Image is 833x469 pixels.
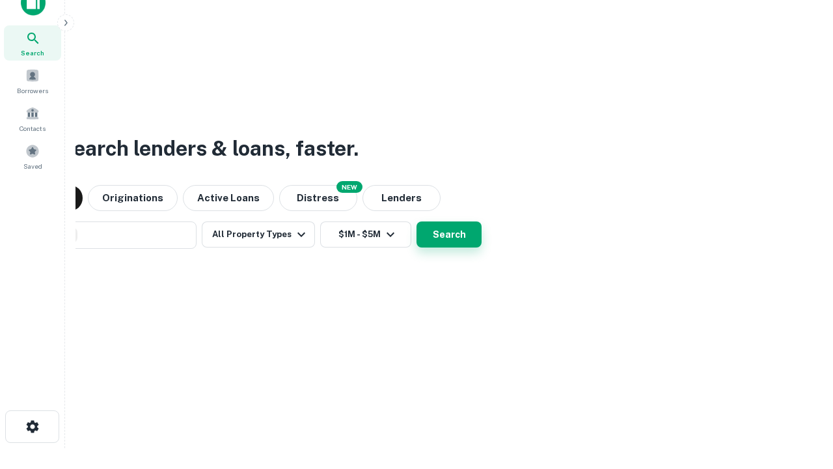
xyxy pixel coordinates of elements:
button: Originations [88,185,178,211]
button: Active Loans [183,185,274,211]
span: Saved [23,161,42,171]
a: Borrowers [4,63,61,98]
button: $1M - $5M [320,221,411,248]
span: Search [21,48,44,58]
button: Search [416,221,482,248]
div: NEW [336,181,362,193]
button: Lenders [362,185,441,211]
iframe: Chat Widget [768,365,833,427]
button: Search distressed loans with lien and other non-mortgage details. [279,185,357,211]
a: Search [4,25,61,61]
span: Contacts [20,123,46,134]
h3: Search lenders & loans, faster. [59,133,359,164]
a: Contacts [4,101,61,136]
button: All Property Types [202,221,315,248]
a: Saved [4,139,61,174]
span: Borrowers [17,85,48,96]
